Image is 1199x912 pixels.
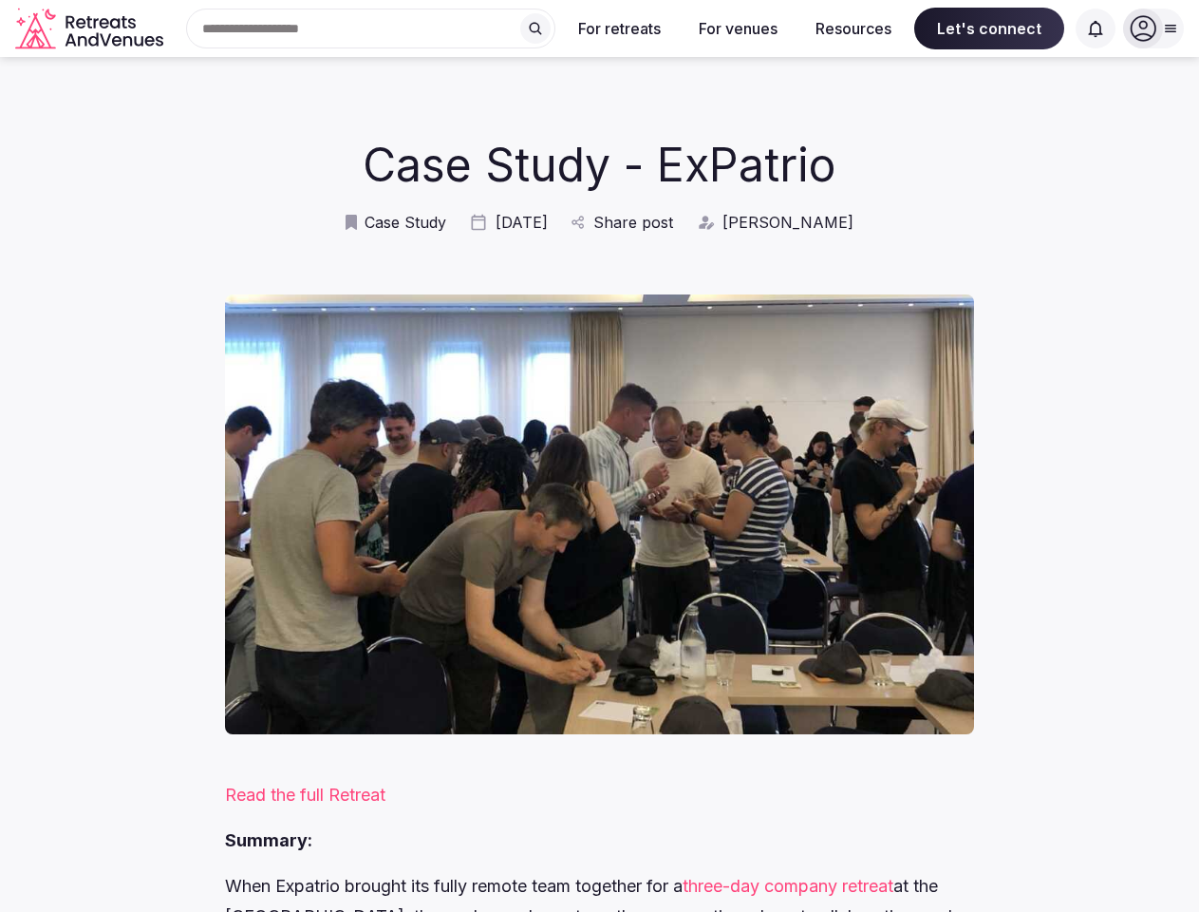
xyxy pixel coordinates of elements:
span: [PERSON_NAME] [722,212,853,233]
a: Case Study [346,212,446,233]
span: Case Study [365,212,446,233]
a: Read the full Retreat [225,785,385,805]
a: Visit the homepage [15,8,167,50]
button: Resources [800,8,907,49]
span: Share post [593,212,673,233]
button: For retreats [563,8,676,49]
strong: Summary: [225,830,312,850]
a: three-day company retreat [683,876,893,896]
img: Case Study - ExPatrio [225,294,974,735]
a: [PERSON_NAME] [696,212,853,233]
button: For venues [684,8,793,49]
svg: Retreats and Venues company logo [15,8,167,50]
h1: Case Study - ExPatrio [272,133,927,197]
span: Let's connect [914,8,1064,49]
